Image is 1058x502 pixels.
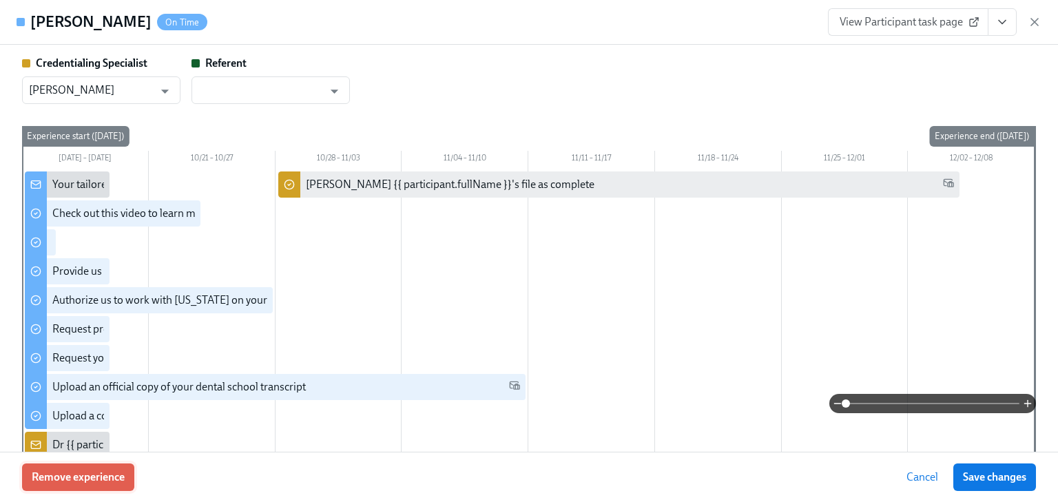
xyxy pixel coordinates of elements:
div: Experience end ([DATE]) [929,126,1035,147]
button: Open [324,81,345,102]
div: Experience start ([DATE]) [21,126,129,147]
strong: Referent [205,56,247,70]
div: [DATE] – [DATE] [22,151,149,169]
a: View Participant task page [828,8,988,36]
span: Remove experience [32,470,125,484]
span: Save changes [963,470,1026,484]
span: On Time [157,17,207,28]
div: 12/02 – 12/08 [908,151,1035,169]
button: Cancel [897,463,948,491]
div: Provide us with some extra info for the [US_STATE] state application [52,264,369,279]
div: Your tailored to-do list for [US_STATE] credentialing [52,177,293,192]
div: Dr {{ participant.fullName }} sent [US_STATE] credentialing requirements [52,437,394,452]
div: Upload an official copy of your dental school transcript [52,379,306,395]
button: Save changes [953,463,1036,491]
div: Check out this video to learn more about the OCC [52,206,282,221]
div: [PERSON_NAME] {{ participant.fullName }}'s file as complete [306,177,594,192]
h4: [PERSON_NAME] [30,12,152,32]
div: Request your JCDNE scores [52,351,183,366]
strong: Credentialing Specialist [36,56,147,70]
div: Upload a copy of your BLS card [52,408,197,423]
div: 11/11 – 11/17 [528,151,655,169]
button: Remove experience [22,463,134,491]
div: 11/25 – 12/01 [782,151,909,169]
div: 11/04 – 11/10 [402,151,528,169]
span: View Participant task page [840,15,977,29]
button: View task page [988,8,1017,36]
div: Authorize us to work with [US_STATE] on your behalf [52,293,299,308]
div: 10/28 – 11/03 [276,151,402,169]
span: Work Email [509,379,520,395]
span: Cancel [906,470,938,484]
div: 10/21 – 10/27 [149,151,276,169]
div: Request proof of your {{ participant.regionalExamPassed }} test scores [52,322,382,337]
button: Open [154,81,176,102]
div: 11/18 – 11/24 [655,151,782,169]
span: Work Email [943,177,954,193]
